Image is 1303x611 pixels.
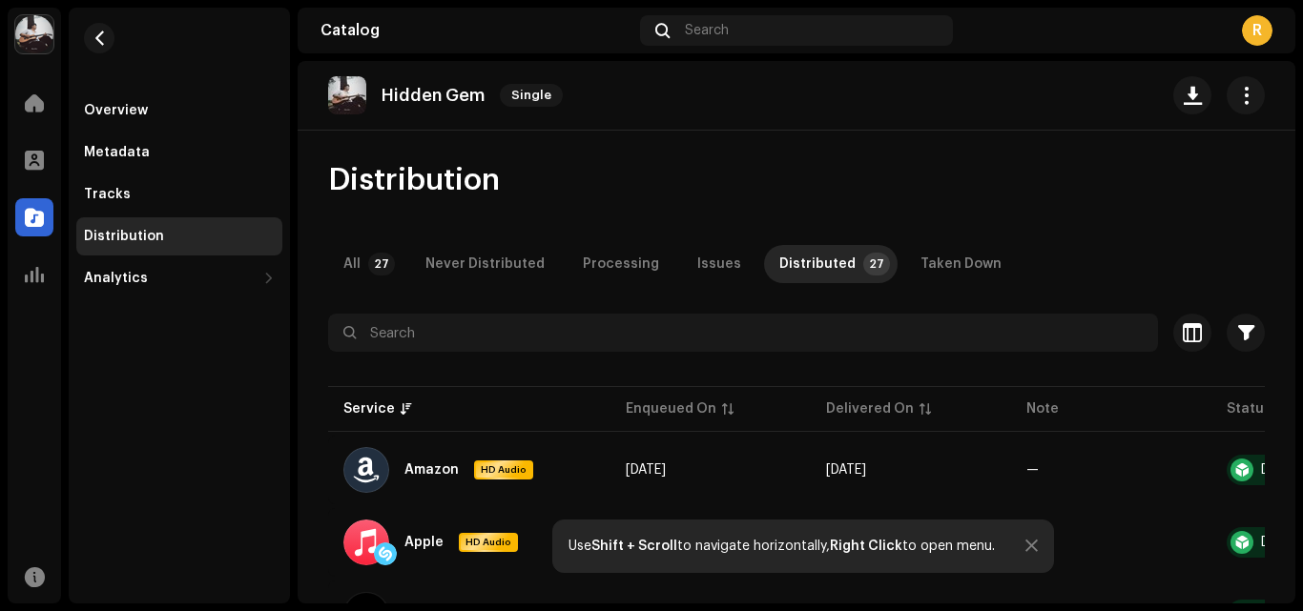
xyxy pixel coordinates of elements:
div: Delivered On [826,399,914,418]
div: Tracks [84,187,131,202]
div: Use to navigate horizontally, to open menu. [569,539,995,554]
re-m-nav-item: Distribution [76,217,282,255]
div: Processing [583,245,659,283]
div: Never Distributed [425,245,545,283]
p: Hidden Gem [382,86,485,106]
img: 7d1d87e5-074a-4400-87dd-631854d7907a [328,76,366,114]
strong: Right Click [830,540,902,553]
re-m-nav-item: Metadata [76,133,282,172]
div: Metadata [84,145,150,160]
re-m-nav-item: Tracks [76,175,282,214]
span: HD Audio [461,536,516,549]
div: Catalog [321,23,632,38]
div: Apple [404,536,444,549]
div: Amazon [404,463,459,477]
div: Enqueued On [626,399,716,418]
span: Single [500,84,563,107]
img: 9cdb4f80-8bf8-4724-a477-59c94c885eae [15,15,53,53]
span: Search [685,23,729,38]
div: All [343,245,361,283]
span: Oct 9, 2025 [826,463,866,477]
p-badge: 27 [368,253,395,275]
div: Analytics [84,271,148,286]
strong: Shift + Scroll [591,540,677,553]
div: Distribution [84,229,164,244]
span: Distribution [328,161,500,199]
re-m-nav-item: Overview [76,92,282,130]
re-a-table-badge: — [1026,463,1039,477]
re-m-nav-dropdown: Analytics [76,259,282,297]
div: Distributed [779,245,856,283]
span: HD Audio [476,463,531,477]
p-badge: 27 [863,253,890,275]
div: R [1242,15,1272,46]
input: Search [328,314,1158,352]
div: Service [343,399,395,418]
div: Taken Down [920,245,1002,283]
span: Oct 8, 2025 [626,463,666,477]
div: Overview [84,103,148,118]
div: Issues [697,245,741,283]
